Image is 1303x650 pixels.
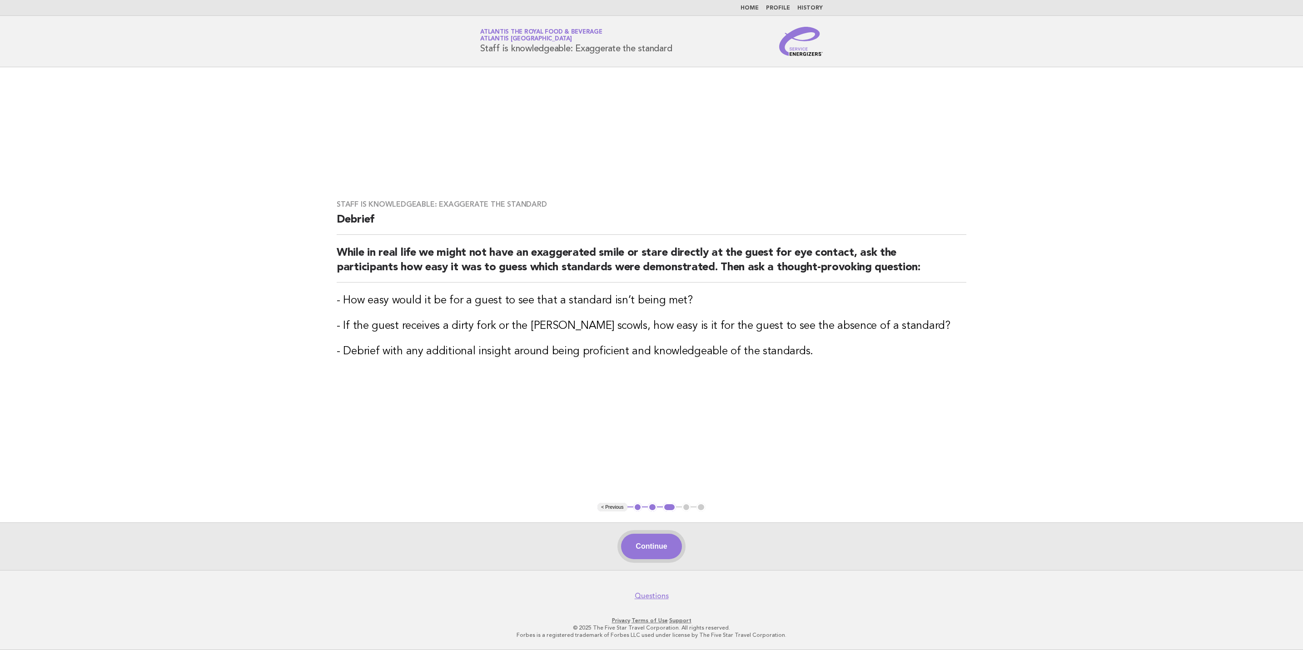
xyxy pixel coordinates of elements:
[373,624,930,631] p: © 2025 The Five Star Travel Corporation. All rights reserved.
[741,5,759,11] a: Home
[779,27,823,56] img: Service Energizers
[480,36,572,42] span: Atlantis [GEOGRAPHIC_DATA]
[337,319,966,333] h3: - If the guest receives a dirty fork or the [PERSON_NAME] scowls, how easy is it for the guest to...
[373,617,930,624] p: · ·
[337,293,966,308] h3: - How easy would it be for a guest to see that a standard isn’t being met?
[797,5,823,11] a: History
[633,503,642,512] button: 1
[337,246,966,283] h2: While in real life we might not have an exaggerated smile or stare directly at the guest for eye ...
[635,591,669,600] a: Questions
[632,617,668,624] a: Terms of Use
[337,344,966,359] h3: - Debrief with any additional insight around being proficient and knowledgeable of the standards.
[597,503,627,512] button: < Previous
[337,213,966,235] h2: Debrief
[766,5,790,11] a: Profile
[480,29,602,42] a: Atlantis the Royal Food & BeverageAtlantis [GEOGRAPHIC_DATA]
[648,503,657,512] button: 2
[663,503,676,512] button: 3
[337,200,966,209] h3: Staff is knowledgeable: Exaggerate the standard
[621,534,681,559] button: Continue
[669,617,691,624] a: Support
[373,631,930,639] p: Forbes is a registered trademark of Forbes LLC used under license by The Five Star Travel Corpora...
[480,30,672,53] h1: Staff is knowledgeable: Exaggerate the standard
[612,617,630,624] a: Privacy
